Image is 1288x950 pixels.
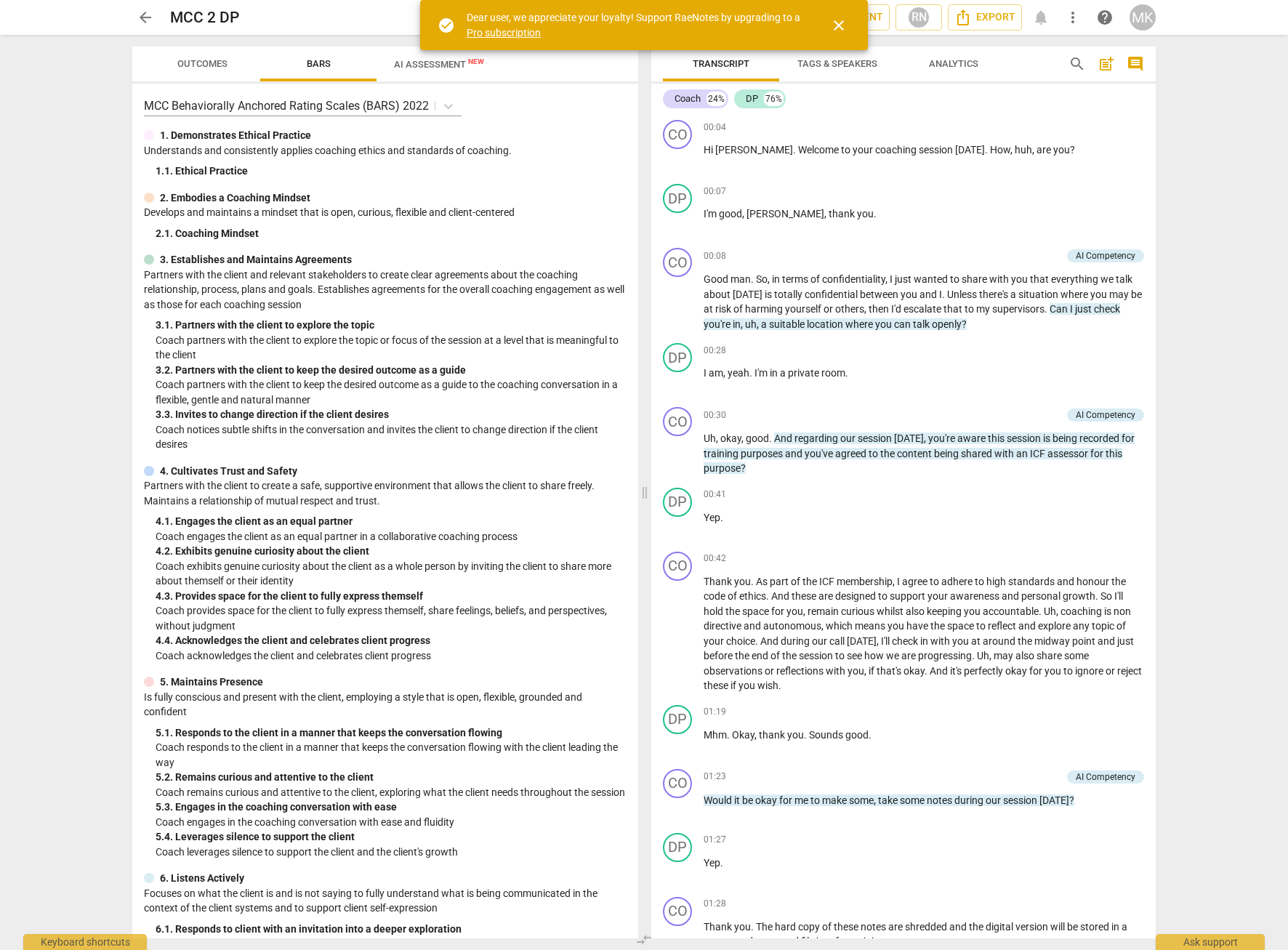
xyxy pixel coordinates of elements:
span: assessor [1047,448,1090,459]
span: with [989,273,1011,285]
div: AI Competency [1076,249,1135,262]
span: standards [1008,576,1057,587]
span: totally [774,289,805,300]
span: in [770,367,780,379]
span: you [734,576,751,587]
span: of [733,303,745,315]
span: . [720,512,723,523]
span: and [785,448,805,459]
span: , [824,208,829,220]
div: 4. 1. Engages the client as an equal partner [156,514,627,529]
button: Close [821,8,856,43]
span: . [793,144,798,156]
span: everything [1051,273,1100,285]
span: . [985,144,990,156]
h2: MCC 2 DP [170,9,239,27]
span: , [821,620,826,632]
span: I [890,273,895,285]
span: . [766,590,771,602]
div: Coach [675,92,701,106]
span: ? [962,318,967,330]
p: MCC Behaviorally Anchored Rating Scales (BARS) 2022 [144,97,429,114]
p: Partners with the client to create a safe, supportive environment that allows the client to share... [144,478,627,508]
span: are [1037,144,1053,156]
span: , [742,208,746,220]
span: Analytics [929,58,978,69]
span: private [788,367,821,379]
p: Develops and maintains a mindset that is open, curious, flexible and client-centered [144,205,627,220]
span: awareness [950,590,1002,602]
span: . [942,289,947,300]
span: you [786,605,803,617]
span: Hi [704,144,715,156]
span: and [1018,620,1038,632]
span: you [857,208,874,220]
span: ICF [819,576,837,587]
span: ICF [1030,448,1047,459]
span: thank [829,208,857,220]
span: And [774,432,794,444]
div: Change speaker [663,184,692,213]
span: accountable [983,605,1039,617]
div: Change speaker [663,552,692,581]
span: these [792,590,818,602]
span: the [930,620,947,632]
button: Show/Hide comments [1124,52,1147,76]
span: any [1073,620,1092,632]
span: 00:28 [704,345,726,357]
p: Coach partners with the client to explore the topic or focus of the session at a level that is me... [156,333,627,363]
div: 3. 2. Partners with the client to keep the desired outcome as a guide [156,363,627,378]
p: 4. Cultivates Trust and Safety [160,464,297,479]
button: MK [1130,4,1156,31]
span: whilst [877,605,906,617]
span: for [1090,448,1106,459]
span: share [962,273,989,285]
span: I'm [704,208,719,220]
span: . [1039,605,1044,617]
span: this [988,432,1007,444]
span: am [709,367,723,379]
span: session [1007,432,1043,444]
div: 2. 1. Coaching Mindset [156,226,627,241]
span: of [791,576,802,587]
span: I [897,576,902,587]
span: check_circle [438,17,455,34]
span: 00:30 [704,409,726,422]
span: I [704,367,709,379]
span: uh [745,318,757,330]
span: regarding [794,432,840,444]
span: of [1116,620,1126,632]
span: check [1094,303,1120,315]
span: openly [932,318,962,330]
span: confidentiality [822,273,885,285]
span: support [890,590,927,602]
span: directive [704,620,744,632]
span: content [897,448,934,459]
span: talk [913,318,932,330]
span: okay [720,432,741,444]
span: terms [782,273,810,285]
span: and [744,620,763,632]
span: man [730,273,751,285]
span: also [906,605,927,617]
span: honour [1076,576,1111,587]
span: . [874,208,877,220]
span: Good [704,273,730,285]
span: huh [1015,144,1032,156]
span: space [742,605,771,617]
button: RN [895,4,942,31]
span: search [1068,55,1086,73]
span: choice [726,635,755,647]
span: others [835,303,864,315]
p: 2. Embodies a Coaching Mindset [160,190,310,206]
span: you [1090,289,1109,300]
span: in [733,318,741,330]
span: to [869,448,880,459]
div: Change speaker [663,120,692,149]
span: the [725,605,742,617]
span: and [919,289,939,300]
span: where [845,318,875,330]
span: have [906,620,930,632]
span: to [965,303,976,315]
